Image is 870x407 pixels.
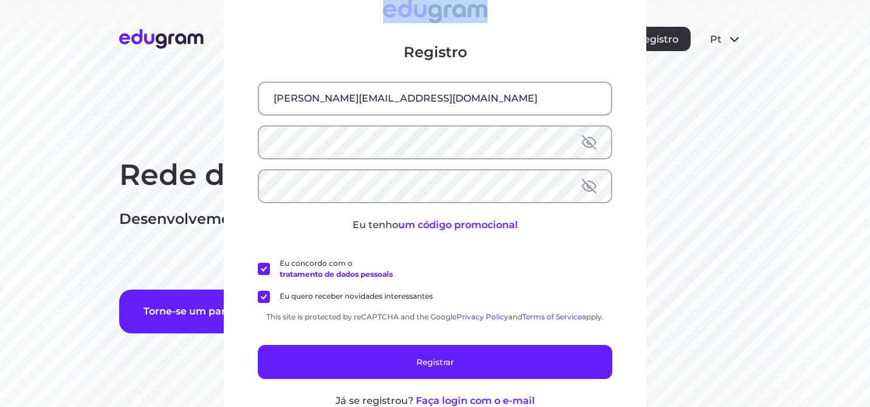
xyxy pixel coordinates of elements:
[258,258,393,280] label: Eu concordo com o
[258,43,612,62] p: Registro
[457,312,508,321] a: Privacy Policy
[398,219,518,231] span: um código promocional
[258,345,612,379] button: Registrar
[259,83,611,114] input: E-mail
[280,270,393,279] a: tratamento de dados pessoais
[258,218,612,232] p: Eu tenho
[522,312,582,321] a: Terms of Service
[258,291,433,303] label: Eu quero receber novidades interessantes
[258,312,612,321] div: This site is protected by reCAPTCHA and the Google and apply.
